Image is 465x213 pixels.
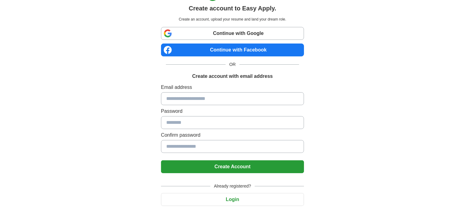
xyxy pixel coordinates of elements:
label: Email address [161,84,304,91]
p: Create an account, upload your resume and land your dream role. [162,17,303,22]
h1: Create account to Easy Apply. [189,4,276,13]
span: OR [226,61,239,68]
label: Password [161,108,304,115]
a: Continue with Google [161,27,304,40]
button: Create Account [161,160,304,173]
button: Login [161,193,304,206]
label: Confirm password [161,131,304,139]
span: Already registered? [210,183,255,189]
a: Login [161,197,304,202]
a: Continue with Facebook [161,44,304,56]
h1: Create account with email address [192,73,273,80]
